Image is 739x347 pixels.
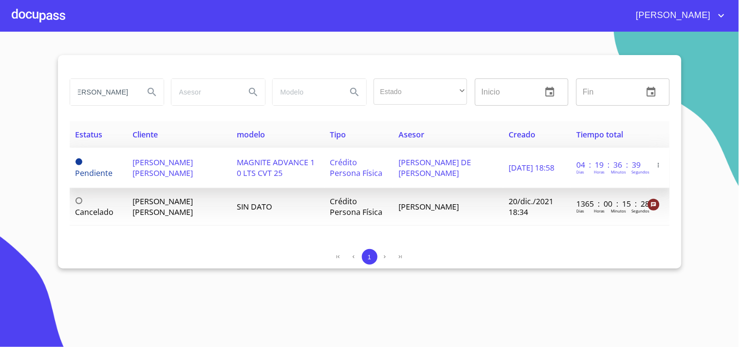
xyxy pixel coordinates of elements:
[629,8,727,23] button: account of current user
[273,79,339,105] input: search
[611,169,626,174] p: Minutos
[509,196,554,217] span: 20/dic./2021 18:34
[133,129,158,140] span: Cliente
[343,80,366,104] button: Search
[330,196,383,217] span: Crédito Persona Física
[140,80,164,104] button: Search
[374,78,467,105] div: ​
[76,158,82,165] span: Pendiente
[237,201,272,212] span: SIN DATO
[242,80,265,104] button: Search
[330,157,383,178] span: Crédito Persona Física
[399,129,425,140] span: Asesor
[76,129,103,140] span: Estatus
[76,197,82,204] span: Cancelado
[76,207,114,217] span: Cancelado
[399,157,472,178] span: [PERSON_NAME] DE [PERSON_NAME]
[399,201,459,212] span: [PERSON_NAME]
[611,208,626,213] p: Minutos
[631,208,649,213] p: Segundos
[594,169,605,174] p: Horas
[576,198,642,209] p: 1365 : 00 : 15 : 28
[70,79,136,105] input: search
[629,8,716,23] span: [PERSON_NAME]
[576,129,623,140] span: Tiempo total
[631,169,649,174] p: Segundos
[362,249,378,265] button: 1
[576,159,642,170] p: 04 : 19 : 36 : 39
[576,169,584,174] p: Dias
[237,157,315,178] span: MAGNITE ADVANCE 1 0 LTS CVT 25
[133,157,193,178] span: [PERSON_NAME] [PERSON_NAME]
[509,129,536,140] span: Creado
[76,168,113,178] span: Pendiente
[171,79,238,105] input: search
[594,208,605,213] p: Horas
[237,129,265,140] span: modelo
[368,253,371,261] span: 1
[509,162,555,173] span: [DATE] 18:58
[133,196,193,217] span: [PERSON_NAME] [PERSON_NAME]
[330,129,346,140] span: Tipo
[576,208,584,213] p: Dias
